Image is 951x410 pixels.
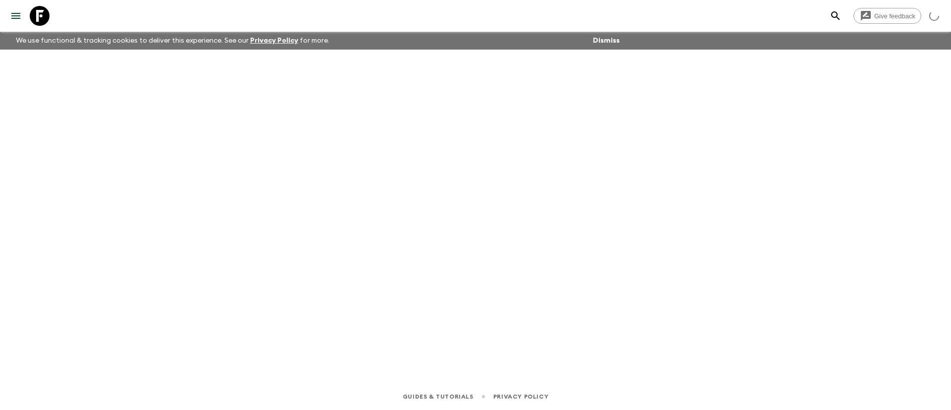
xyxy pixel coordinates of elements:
span: Give feedback [869,12,921,20]
button: search adventures [826,6,845,26]
p: We use functional & tracking cookies to deliver this experience. See our for more. [12,32,333,50]
a: Guides & Tutorials [403,391,474,402]
a: Privacy Policy [493,391,548,402]
button: Dismiss [590,34,622,48]
a: Privacy Policy [250,37,298,44]
a: Give feedback [853,8,921,24]
button: menu [6,6,26,26]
